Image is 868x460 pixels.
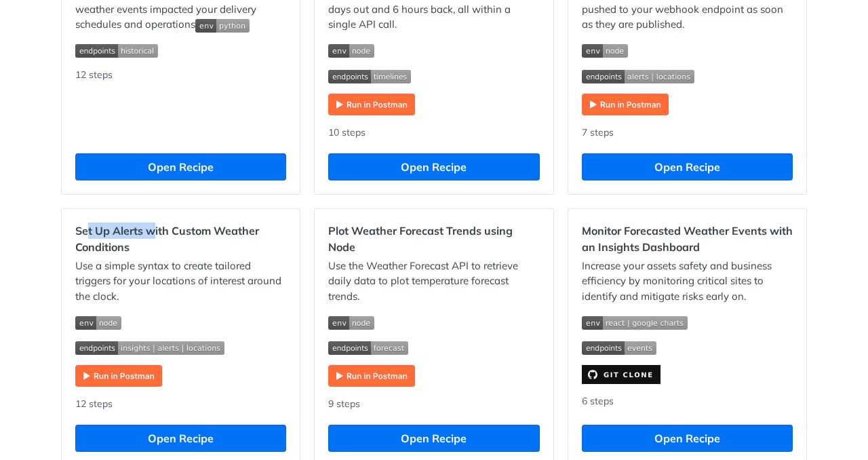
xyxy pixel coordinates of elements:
span: Expand image [328,68,539,83]
button: Open Recipe [582,425,793,452]
img: Run in Postman [75,365,162,387]
p: Use the Weather Forecast API to retrieve daily data to plot temperature forecast trends. [328,258,539,305]
img: endpoint [328,341,408,355]
span: Expand image [582,68,793,83]
img: Run in Postman [328,365,415,387]
img: Run in Postman [328,94,415,115]
img: env [582,316,688,330]
span: Expand image [328,314,539,330]
span: Expand image [582,314,793,330]
div: 12 steps [75,397,286,411]
img: endpoint [75,44,158,58]
div: 12 steps [75,68,286,140]
img: env [195,19,250,33]
img: endpoint [75,341,224,355]
div: 7 steps [582,126,793,140]
a: Expand image [582,97,669,110]
a: Expand image [582,367,660,380]
img: clone [582,365,660,384]
a: Expand image [75,368,162,381]
span: Expand image [195,18,250,31]
h2: Monitor Forecasted Weather Events with an Insights Dashboard [582,223,793,255]
a: Expand image [328,368,415,381]
h2: Set Up Alerts with Custom Weather Conditions [75,223,286,255]
a: Expand image [328,97,415,110]
p: Use a simple syntax to create tailored triggers for your locations of interest around the clock. [75,258,286,305]
button: Open Recipe [582,153,793,180]
img: env [328,44,374,58]
img: Run in Postman [582,94,669,115]
div: 10 steps [328,126,539,140]
img: env [75,316,121,330]
img: endpoint [328,70,411,83]
img: endpoint [582,341,656,355]
div: 6 steps [582,394,793,411]
button: Open Recipe [75,425,286,452]
span: Expand image [75,314,286,330]
button: Open Recipe [328,153,539,180]
span: Expand image [582,340,793,356]
h2: Plot Weather Forecast Trends using Node [328,223,539,255]
p: Increase your assets safety and business efficiency by monitoring critical sites to identify and ... [582,258,793,305]
button: Open Recipe [75,153,286,180]
span: Expand image [328,43,539,58]
img: endpoint [582,70,694,83]
span: Expand image [75,340,286,356]
button: Open Recipe [328,425,539,452]
span: Expand image [328,340,539,356]
img: env [582,44,628,58]
img: env [328,316,374,330]
div: 9 steps [328,397,539,411]
span: Expand image [582,43,793,58]
span: Expand image [75,43,286,58]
